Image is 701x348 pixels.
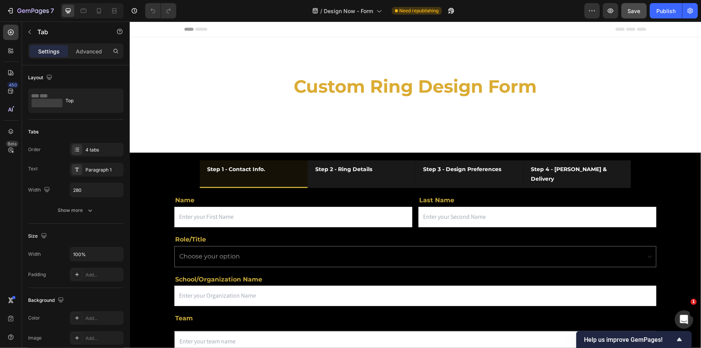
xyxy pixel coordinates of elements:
[289,173,526,185] p: Last Name
[85,147,122,153] div: 4 tabs
[58,206,94,214] div: Show more
[130,22,701,348] iframe: Design area
[628,8,641,14] span: Save
[324,7,373,15] span: Design Now - Form
[28,128,38,135] div: Tabs
[70,183,123,197] input: Auto
[691,299,697,305] span: 1
[45,310,527,331] input: Enter your team name
[45,291,526,303] p: Team
[656,7,676,15] div: Publish
[45,264,527,285] input: Enter your Organization Name
[650,3,682,18] button: Publish
[6,141,18,147] div: Beta
[584,336,675,343] span: Help us improve GemPages!
[85,271,122,278] div: Add...
[85,167,122,173] div: Paragraph 1
[145,3,176,18] div: Undo/Redo
[186,144,243,151] strong: Step 2 - Ring Details
[28,165,38,172] div: Text
[70,247,123,261] input: Auto
[76,47,102,55] p: Advanced
[85,315,122,322] div: Add...
[28,315,40,321] div: Color
[45,173,283,185] div: Name
[400,7,439,14] span: Need republishing
[28,146,41,153] div: Order
[45,213,526,224] p: Role/Title
[37,27,103,37] p: Tab
[28,185,52,195] div: Width
[621,3,647,18] button: Save
[289,185,527,206] input: Enter your Second Name
[28,73,54,83] div: Layout
[181,80,391,91] strong: Design your custom championship ring [DATE]!
[3,3,57,18] button: 7
[28,203,124,217] button: Show more
[45,185,283,206] input: Enter your First Name
[28,335,42,341] div: Image
[28,271,46,278] div: Padding
[293,144,371,151] strong: Step 3 - Design Preferences
[45,253,526,264] p: School/Organization Name
[584,335,684,344] button: Show survey - Help us improve GemPages!
[77,144,136,151] strong: Step 1 - Contact Info.
[38,47,60,55] p: Settings
[50,6,54,15] p: 7
[85,335,122,342] div: Add...
[675,310,693,329] iframe: Intercom live chat
[65,92,112,110] div: Top
[28,251,41,258] div: Width
[401,144,478,161] strong: Step 4 - [PERSON_NAME] & Delivery
[7,82,18,88] div: 450
[28,295,65,306] div: Background
[321,7,323,15] span: /
[28,231,49,241] div: Size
